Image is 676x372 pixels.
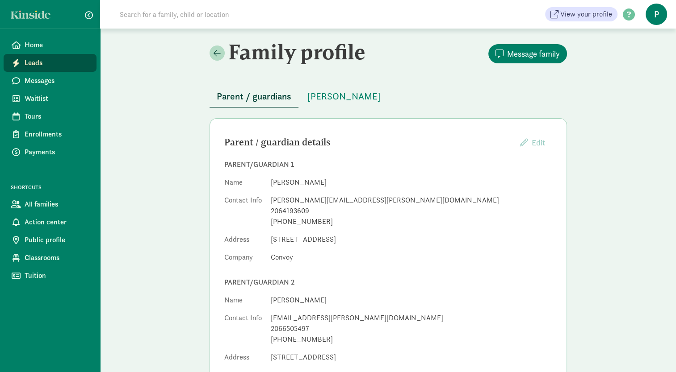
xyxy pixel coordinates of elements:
dt: Contact Info [224,313,264,348]
a: View your profile [545,7,617,21]
h2: Family profile [210,39,386,64]
a: [PERSON_NAME] [300,91,388,102]
a: Leads [4,54,97,72]
a: Tuition [4,267,97,285]
input: Search for a family, child or location [114,5,365,23]
span: Message family [507,48,560,60]
div: [EMAIL_ADDRESS][PERSON_NAME][DOMAIN_NAME] [271,313,552,323]
span: Action center [25,217,89,227]
dd: [PERSON_NAME] [271,295,552,306]
iframe: Chat Widget [631,329,676,372]
a: Messages [4,72,97,90]
span: All families [25,199,89,210]
dd: [PERSON_NAME] [271,177,552,188]
a: Payments [4,143,97,161]
span: Home [25,40,89,50]
span: [PERSON_NAME] [307,89,381,103]
dt: Address [224,352,264,366]
div: [PERSON_NAME][EMAIL_ADDRESS][PERSON_NAME][DOMAIN_NAME] [271,195,552,206]
button: [PERSON_NAME] [300,86,388,107]
dt: Name [224,177,264,191]
div: [PHONE_NUMBER] [271,216,552,227]
span: Parent / guardians [217,89,291,103]
button: Parent / guardians [210,86,298,107]
a: Classrooms [4,249,97,267]
button: Edit [513,133,552,152]
div: Parent/guardian 1 [224,159,552,170]
span: View your profile [560,9,612,20]
span: Public profile [25,235,89,245]
dd: [STREET_ADDRESS] [271,234,552,245]
span: Waitlist [25,93,89,104]
span: Edit [532,137,545,148]
span: P [646,4,667,25]
dt: Contact Info [224,195,264,231]
span: Messages [25,75,89,86]
a: Waitlist [4,90,97,107]
a: Home [4,36,97,54]
dt: Name [224,295,264,309]
a: Tours [4,107,97,125]
dd: Convoy [271,252,552,263]
span: Tuition [25,270,89,281]
dt: Address [224,234,264,248]
dd: [STREET_ADDRESS] [271,352,552,363]
div: 2064193609 [271,206,552,216]
a: Public profile [4,231,97,249]
div: 2066505497 [271,323,552,334]
a: Enrollments [4,125,97,143]
span: Leads [25,58,89,68]
div: Parent/guardian 2 [224,277,552,288]
span: Classrooms [25,252,89,263]
a: All families [4,195,97,213]
span: Payments [25,147,89,157]
span: Enrollments [25,129,89,140]
dt: Company [224,252,264,266]
a: Action center [4,213,97,231]
div: Parent / guardian details [224,135,513,149]
a: Parent / guardians [210,91,298,102]
span: Tours [25,111,89,122]
div: [PHONE_NUMBER] [271,334,552,345]
button: Message family [488,44,567,63]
